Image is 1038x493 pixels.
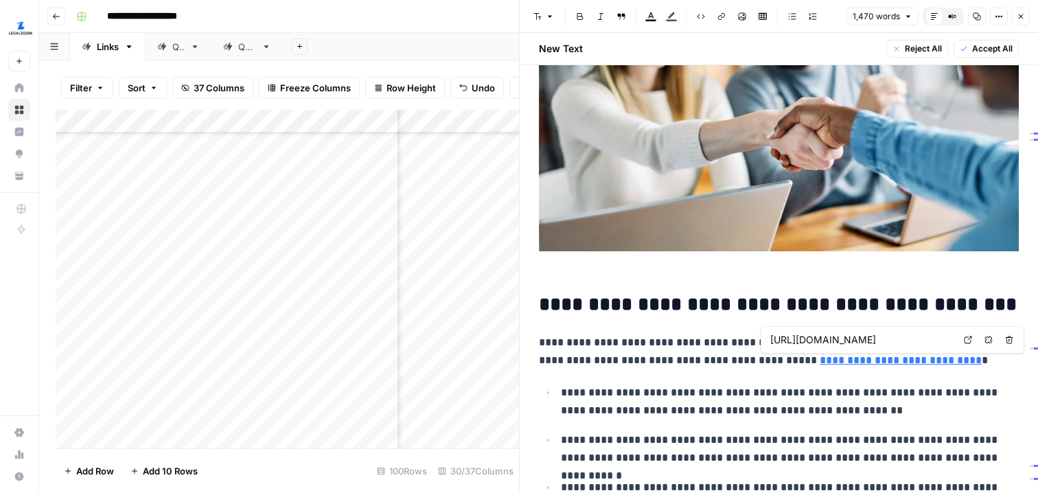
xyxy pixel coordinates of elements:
[70,33,146,60] a: Links
[97,40,119,54] div: Links
[8,11,30,45] button: Workspace: LegalZoom
[8,444,30,466] a: Usage
[70,81,92,95] span: Filter
[128,81,146,95] span: Sort
[8,121,30,143] a: Insights
[122,460,206,482] button: Add 10 Rows
[259,77,360,99] button: Freeze Columns
[371,460,432,482] div: 100 Rows
[194,81,244,95] span: 37 Columns
[8,165,30,187] a: Your Data
[8,16,33,41] img: LegalZoom Logo
[172,77,253,99] button: 37 Columns
[76,464,114,478] span: Add Row
[280,81,351,95] span: Freeze Columns
[886,40,948,58] button: Reject All
[143,464,198,478] span: Add 10 Rows
[8,77,30,99] a: Home
[8,99,30,121] a: Browse
[61,77,113,99] button: Filter
[472,81,495,95] span: Undo
[56,460,122,482] button: Add Row
[450,77,504,99] button: Undo
[365,77,445,99] button: Row Height
[972,43,1013,55] span: Accept All
[846,8,919,25] button: 1,470 words
[146,33,211,60] a: QA
[238,40,256,54] div: QA2
[119,77,167,99] button: Sort
[387,81,436,95] span: Row Height
[8,422,30,444] a: Settings
[8,143,30,165] a: Opportunities
[432,460,519,482] div: 30/37 Columns
[8,466,30,488] button: Help + Support
[539,42,583,56] h2: New Text
[853,10,900,23] span: 1,470 words
[211,33,283,60] a: QA2
[954,40,1019,58] button: Accept All
[172,40,185,54] div: QA
[905,43,942,55] span: Reject All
